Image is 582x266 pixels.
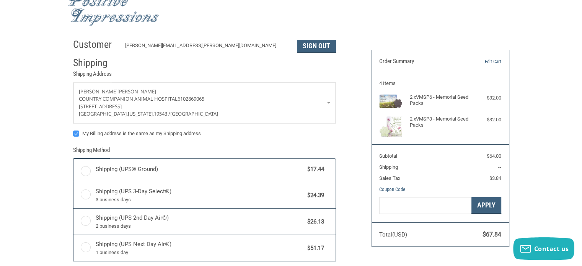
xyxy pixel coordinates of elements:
span: [PERSON_NAME] [79,88,117,95]
button: Apply [471,197,501,214]
span: $3.84 [489,175,501,181]
span: $51.17 [304,244,324,253]
h2: Customer [73,38,118,51]
span: 2 business days [96,222,304,230]
span: Total (USD) [379,231,407,238]
span: [GEOGRAPHIC_DATA] [170,110,218,117]
h2: Shipping [73,57,118,69]
span: $26.13 [304,217,324,226]
span: Shipping (UPS 3-Day Select®) [96,187,304,203]
input: Gift Certificate or Coupon Code [379,197,471,214]
span: [STREET_ADDRESS] [79,103,122,110]
span: [PERSON_NAME] [117,88,156,95]
span: $17.44 [304,165,324,174]
span: Shipping (UPS 2nd Day Air®) [96,214,304,230]
a: Coupon Code [379,186,405,192]
span: 19543 / [154,110,170,117]
button: Sign Out [297,40,336,53]
span: -- [498,164,501,170]
span: $24.39 [304,191,324,200]
a: Enter or select a different address [73,83,336,123]
div: $32.00 [471,116,501,124]
span: 3 business days [96,196,304,204]
span: [GEOGRAPHIC_DATA], [79,110,128,117]
h3: Order Summary [379,58,462,65]
span: [US_STATE], [128,110,154,117]
h4: 2 x VMSP3 - Memorial Seed Packs [410,116,469,129]
legend: Shipping Method [73,146,110,158]
span: Subtotal [379,153,397,159]
div: $32.00 [471,94,501,102]
h4: 2 x VMSP6 - Memorial Seed Packs [410,94,469,107]
span: $67.84 [483,231,501,238]
span: $64.00 [487,153,501,159]
span: Shipping (UPS® Ground) [96,165,304,174]
h3: 4 Items [379,80,501,86]
span: Contact us [534,245,569,253]
span: 1 business day [96,249,304,256]
a: Edit Cart [462,58,501,65]
span: Shipping (UPS Next Day Air®) [96,240,304,256]
span: Shipping [379,164,398,170]
div: [PERSON_NAME][EMAIL_ADDRESS][PERSON_NAME][DOMAIN_NAME] [125,42,289,53]
span: Country Companion Animal Hospital [79,95,178,102]
button: Contact us [513,237,574,260]
label: My Billing address is the same as my Shipping address [73,131,336,137]
span: Sales Tax [379,175,400,181]
span: 6102869065 [178,95,204,102]
legend: Shipping Address [73,70,112,82]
